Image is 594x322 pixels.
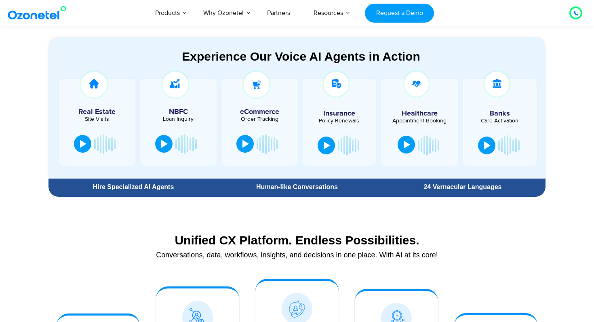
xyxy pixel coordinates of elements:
[144,108,213,116] h5: NBFC
[53,184,214,190] div: Hire Specialized AI Agents
[53,251,541,259] div: Conversations, data, workflows, insights, and decisions in one place. With AI at its core!
[63,108,131,116] h5: Real Estate
[57,49,546,63] div: Experience Our Voice AI Agents in Action
[467,118,533,124] div: Card Activation
[307,110,372,117] h5: Insurance
[387,118,452,124] div: Appointment Booking
[387,110,452,117] h5: Healthcare
[467,110,533,117] h5: Banks
[225,108,294,116] h5: eCommerce
[225,116,294,122] div: Order Tracking
[365,4,434,23] a: Request a Demo
[384,184,541,190] div: 24 Vernacular Languages
[63,116,131,122] div: Site Visits
[53,233,541,247] div: Unified CX Platform. Endless Possibilities.
[218,184,376,190] div: Human-like Conversations
[307,118,372,124] div: Policy Renewals
[144,116,213,122] div: Loan Inquiry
